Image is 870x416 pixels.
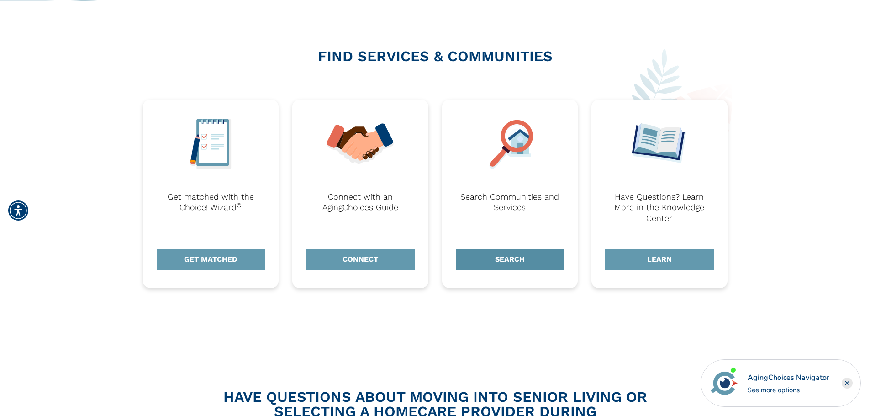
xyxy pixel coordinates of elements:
div: AgingChoices Navigator [748,372,829,383]
img: Notebook [190,119,232,169]
a: LEARN [605,249,714,270]
img: avatar [709,368,740,399]
a: SEARCH [456,249,564,270]
sup: © [237,201,242,209]
div: Get matched with the Choice! Wizard [157,191,265,224]
div: Connect with an AgingChoices Guide [306,191,415,224]
img: Hands [327,123,394,164]
img: Search [483,119,537,169]
div: See more options [748,385,829,395]
a: GET MATCHED [157,249,265,270]
img: Book [630,123,688,164]
div: Close [842,378,853,389]
div: Search Communities and Services [456,191,564,224]
div: Have Questions? Learn More in the Knowledge Center [605,191,714,224]
h2: FIND SERVICES & COMMUNITIES [143,49,728,63]
div: Accessibility Menu [8,200,28,221]
a: CONNECT [306,249,415,270]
